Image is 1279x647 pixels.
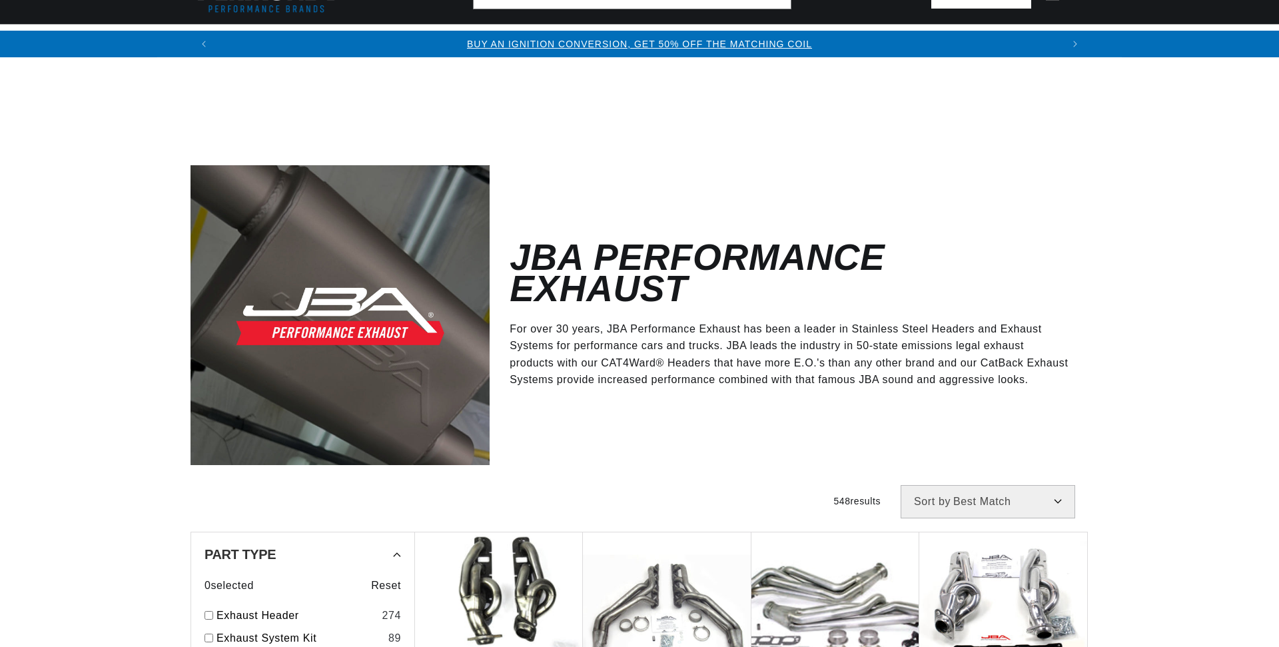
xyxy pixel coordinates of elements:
[217,37,1062,51] div: Announcement
[813,25,945,56] summary: Battery Products
[382,607,401,624] div: 274
[510,321,1068,388] p: For over 30 years, JBA Performance Exhaust has been a leader in Stainless Steel Headers and Exhau...
[371,577,401,594] span: Reset
[205,548,276,561] span: Part Type
[833,496,881,506] span: 548 results
[157,31,1122,57] slideshow-component: Translation missing: en.sections.announcements.announcement_bar
[334,25,482,56] summary: Coils & Distributors
[1072,25,1164,56] summary: Motorcycle
[205,577,254,594] span: 0 selected
[945,25,1071,56] summary: Spark Plug Wires
[388,630,401,647] div: 89
[1062,31,1088,57] button: Translation missing: en.sections.announcements.next_announcement
[191,165,490,464] img: JBA Performance Exhaust
[191,25,334,56] summary: Ignition Conversions
[216,630,383,647] a: Exhaust System Kit
[191,31,217,57] button: Translation missing: en.sections.announcements.previous_announcement
[901,485,1075,518] select: Sort by
[467,39,812,49] a: BUY AN IGNITION CONVERSION, GET 50% OFF THE MATCHING COIL
[914,496,951,507] span: Sort by
[713,25,813,56] summary: Engine Swaps
[217,37,1062,51] div: 1 of 3
[482,25,713,56] summary: Headers, Exhausts & Components
[216,607,376,624] a: Exhaust Header
[510,242,1068,305] h2: JBA Performance Exhaust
